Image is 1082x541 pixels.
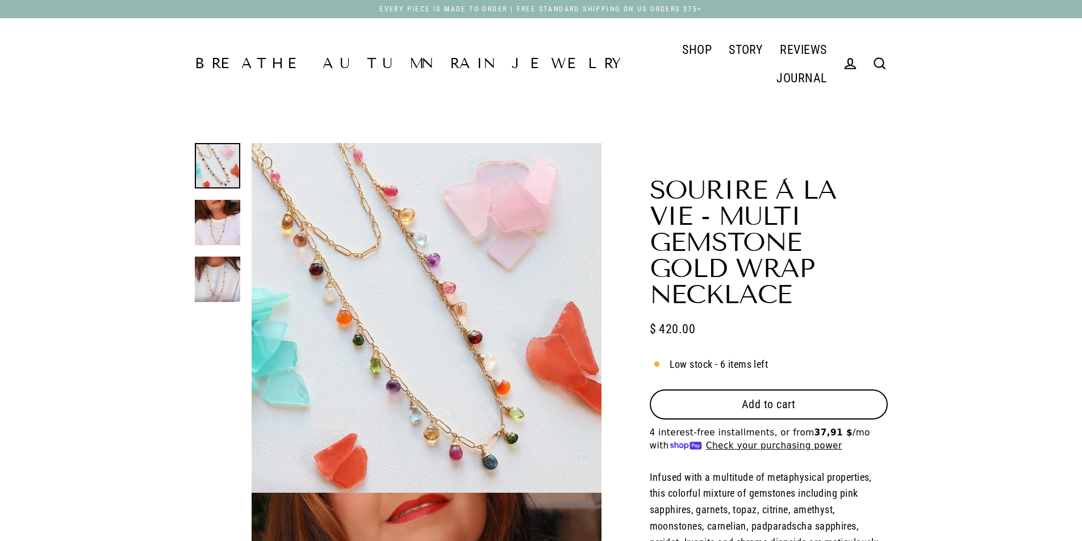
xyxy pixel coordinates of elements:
[771,35,835,64] a: REVIEWS
[742,397,796,411] span: Add to cart
[650,177,888,308] h1: Sourire à la Vie - Multi Gemstone Gold Wrap Necklace
[195,257,240,302] img: Sourire à la Vie - Multi Gemstone Gold Wrap Necklace life style alt image | Breathe Autumn Rain A...
[674,35,720,64] a: SHOP
[720,35,771,64] a: STORY
[670,357,768,373] span: Low stock - 6 items left
[628,35,835,92] div: Primary
[195,200,240,245] img: Sourire à la Vie - Multi Gemstone Gold Wrap Necklace life style image | Breathe Autumn Rain Artis...
[768,64,835,92] a: JOURNAL
[650,389,888,419] button: Add to cart
[195,57,628,71] a: Breathe Autumn Rain Jewelry
[650,319,696,339] span: $ 420.00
